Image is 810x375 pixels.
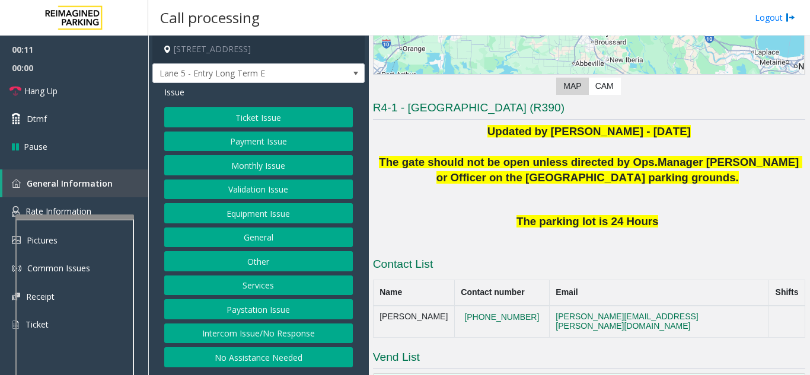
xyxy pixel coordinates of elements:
[2,169,148,197] a: General Information
[373,257,805,275] h3: Contact List
[27,178,113,189] span: General Information
[164,155,353,175] button: Monthly Issue
[454,280,549,306] th: Contact number
[164,275,353,296] button: Services
[588,78,621,95] label: CAM
[24,85,58,97] span: Hang Up
[164,227,353,248] button: General
[516,215,658,227] span: The parking lot is 24 Hours
[379,156,658,168] span: The gate should not be open unless directed by Ops.
[556,312,698,331] a: [PERSON_NAME][EMAIL_ADDRESS][PERSON_NAME][DOMAIN_NAME]
[154,3,266,32] h3: Call processing
[12,293,20,300] img: 'icon'
[755,11,795,24] a: Logout
[373,350,805,369] h3: Vend List
[373,280,454,306] th: Name
[769,280,805,306] th: Shifts
[556,78,588,95] label: Map
[25,206,91,217] span: Rate Information
[164,251,353,271] button: Other
[164,347,353,367] button: No Assistance Needed
[27,113,47,125] span: Dtmf
[164,299,353,319] button: Paystation Issue
[164,132,353,152] button: Payment Issue
[12,206,20,217] img: 'icon'
[487,125,691,137] span: Updated by [PERSON_NAME] - [DATE]
[24,140,47,153] span: Pause
[164,203,353,223] button: Equipment Issue
[12,264,21,273] img: 'icon'
[164,180,353,200] button: Validation Issue
[12,236,21,244] img: 'icon'
[461,312,543,323] button: [PHONE_NUMBER]
[549,280,768,306] th: Email
[153,64,322,83] span: Lane 5 - Entry Long Term E
[164,323,353,344] button: Intercom Issue/No Response
[373,306,454,338] td: [PERSON_NAME]
[436,156,802,184] span: Manager [PERSON_NAME] or Officer on the [GEOGRAPHIC_DATA] parking grounds.
[164,86,184,98] span: Issue
[786,11,795,24] img: logout
[12,179,21,188] img: 'icon'
[373,100,805,120] h3: R4-1 - [GEOGRAPHIC_DATA] (R390)
[164,107,353,127] button: Ticket Issue
[12,319,20,330] img: 'icon'
[152,36,365,63] h4: [STREET_ADDRESS]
